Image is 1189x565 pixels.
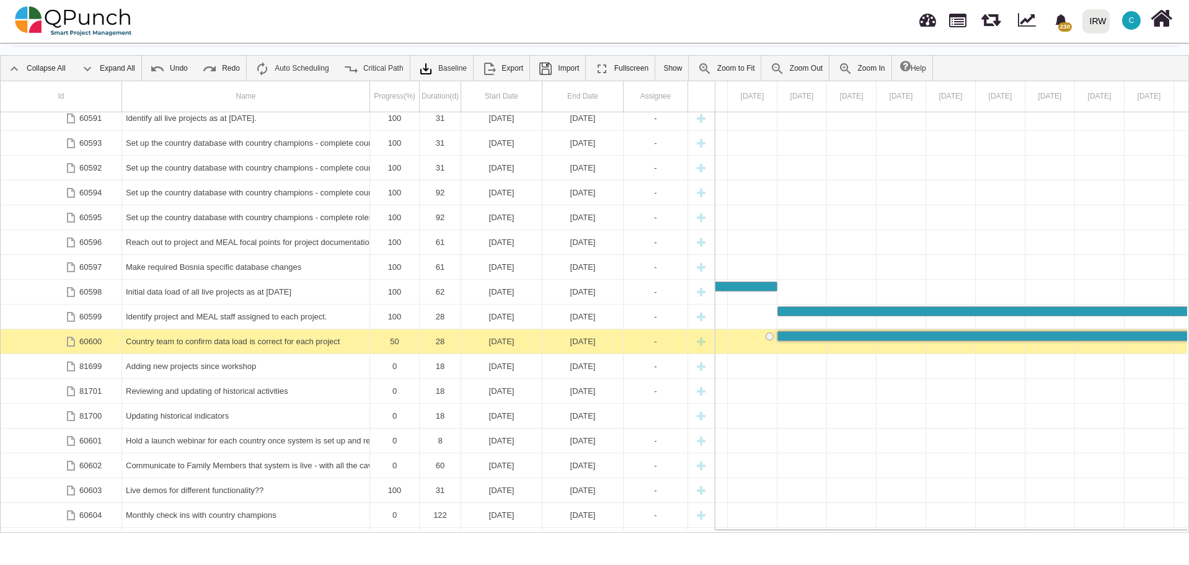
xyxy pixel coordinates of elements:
div: - [624,329,688,354]
div: [DATE] [465,230,538,254]
div: 59768 [1,528,122,552]
div: 81699 [79,354,102,378]
img: save.4d96896.png [538,61,553,76]
div: 18 [420,404,461,428]
div: 100 [370,305,420,329]
i: Home [1151,7,1172,30]
div: 60598 [1,280,122,304]
div: 31-12-2024 [542,255,624,279]
img: ic_fullscreen_24.81ea589.png [594,61,609,76]
div: 31 [420,478,461,502]
div: 31 [423,131,457,155]
div: 06 Feb 2025 [1025,81,1075,112]
div: [DATE] [546,205,619,229]
div: - [624,180,688,205]
div: 10-08-2025 [461,379,542,403]
a: C [1115,1,1148,40]
div: Start Date [461,81,542,112]
div: Gaza [122,528,370,552]
div: 100 [374,156,415,180]
div: 30-10-2025 [542,453,624,478]
div: 92 [423,205,457,229]
div: Reviewing and updating of historical activities [122,379,370,403]
a: Import [532,56,585,81]
div: 50 [370,329,420,354]
div: [DATE] [546,280,619,304]
a: Collapse All [1,56,72,81]
div: Communicate to Family Members that system is live - with all the caveats as needed etc [122,453,370,478]
div: New task [692,255,710,279]
div: 0 [374,354,415,378]
div: Set up the country database with country champions - complete roles, users and permissions [122,205,370,229]
div: New task [692,180,710,205]
a: IRW [1077,1,1115,42]
img: ic_collapse_all_24.42ac041.png [7,61,22,76]
div: [DATE] [465,329,538,354]
div: 100 [374,230,415,254]
div: Progress(%) [370,81,420,112]
div: 61 [423,255,457,279]
div: - [627,106,684,130]
div: 01-08-2024 [461,205,542,229]
div: 81700 [1,404,122,428]
div: New task [692,230,710,254]
div: End Date [542,81,624,112]
div: 100 [370,255,420,279]
div: 100 [370,156,420,180]
div: Task: Initial data load of all live projects as at 01-07-2024 Start date: 01-12-2024 End date: 31... [1,280,715,305]
div: 31-08-2024 [542,156,624,180]
div: [DATE] [546,230,619,254]
div: Set up the country database with country champions - complete country implementation partners [126,131,366,155]
div: 50 [374,329,415,354]
div: [DATE] [546,106,619,130]
div: 60598 [79,280,102,304]
div: - [627,131,684,155]
div: [DATE] [546,180,619,205]
a: Zoom In [832,56,891,81]
div: 60599 [1,305,122,329]
a: Show [657,56,688,81]
div: 122 [420,503,461,527]
div: Duration(d) [420,81,461,112]
div: 18 [423,379,457,403]
div: - [624,478,688,502]
span: Dashboard [919,7,936,26]
div: Task: Hold a launch webinar for each country once system is set up and ready for ongoing use Star... [1,429,715,453]
div: - [624,379,688,403]
div: - [624,230,688,254]
div: 60601 [1,429,122,453]
div: 31-10-2024 [542,205,624,229]
div: 100 [374,131,415,155]
div: 60597 [79,255,102,279]
div: Id [1,81,122,112]
div: 18 [420,354,461,378]
div: 518 [420,528,461,552]
div: 27-08-2025 [542,404,624,428]
div: - [624,156,688,180]
div: 05 Feb 2025 [976,81,1025,112]
div: 01 Feb 2025 [777,81,827,112]
div: 01-08-2024 [461,131,542,155]
div: 60596 [1,230,122,254]
div: 75 [370,528,420,552]
div: Task: Gaza Start date: 01-08-2024 End date: 31-12-2025 [1,528,715,553]
div: - [627,305,684,329]
a: Zoom Out [764,56,829,81]
div: - [627,280,684,304]
div: 31-12-2025 [542,503,624,527]
div: [DATE] [465,354,538,378]
div: Identify all live projects as at [DATE]. [126,106,366,130]
div: 24-08-2025 [461,429,542,453]
div: 62 [423,280,457,304]
div: 8 [420,429,461,453]
div: - [624,131,688,155]
div: 60600 [79,329,102,354]
div: 01-11-2024 [461,230,542,254]
div: Make required Bosnia specific database changes [126,255,366,279]
img: ic_zoom_to_fit_24.130db0b.png [697,61,712,76]
div: 01-02-2025 [461,329,542,354]
div: [DATE] [465,205,538,229]
div: 0 [370,503,420,527]
div: Identify all live projects as at 01-01-2024. [122,106,370,130]
div: - [624,255,688,279]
